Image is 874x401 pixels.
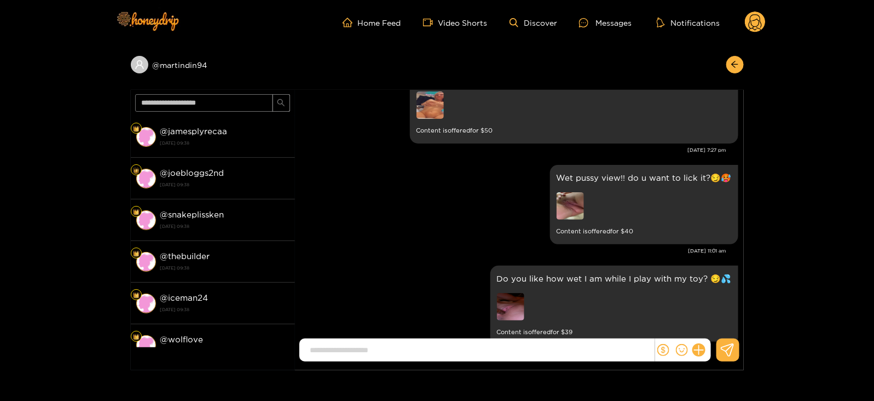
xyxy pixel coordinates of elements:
[131,56,295,73] div: @martindin94
[416,124,732,137] small: Content is offered for $ 50
[133,125,140,132] img: Fan Level
[160,251,210,261] strong: @ thebuilder
[343,18,401,27] a: Home Feed
[160,305,290,314] strong: [DATE] 09:38
[160,263,290,273] strong: [DATE] 09:38
[497,272,732,285] p: Do you like how wet I am while I play with my toy? 😏💦
[655,342,672,358] button: dollar
[579,16,632,29] div: Messages
[160,127,228,136] strong: @ jamesplyrecaa
[423,18,438,27] span: video-camera
[497,293,524,320] img: preview
[160,180,290,190] strong: [DATE] 09:38
[135,60,144,70] span: user
[300,247,727,255] div: [DATE] 11:01 am
[653,17,723,28] button: Notifications
[557,225,732,238] small: Content is offered for $ 40
[550,165,738,244] div: Sep. 17, 11:01 am
[726,56,744,73] button: arrow-left
[160,210,224,219] strong: @ snakeplissken
[136,169,156,188] img: conversation
[160,346,290,356] strong: [DATE] 09:38
[133,292,140,299] img: Fan Level
[490,266,738,345] div: Sep. 17, 6:22 pm
[657,344,669,356] span: dollar
[160,335,204,344] strong: @ wolflove
[136,294,156,313] img: conversation
[731,60,739,70] span: arrow-left
[510,18,557,27] a: Discover
[136,335,156,355] img: conversation
[160,293,209,302] strong: @ iceman24
[160,138,290,148] strong: [DATE] 09:38
[160,168,224,177] strong: @ joebloggs2nd
[343,18,358,27] span: home
[133,209,140,215] img: Fan Level
[136,210,156,230] img: conversation
[136,252,156,272] img: conversation
[557,192,584,220] img: preview
[423,18,488,27] a: Video Shorts
[557,171,732,184] p: Wet pussy view!! do u want to lick it?😏🥵
[136,127,156,147] img: conversation
[497,326,732,339] small: Content is offered for $ 39
[133,250,140,257] img: Fan Level
[160,221,290,231] strong: [DATE] 09:38
[273,94,290,112] button: search
[416,91,444,119] img: preview
[133,167,140,174] img: Fan Level
[410,51,738,144] div: Sep. 16, 7:27 pm
[277,99,285,108] span: search
[676,344,688,356] span: smile
[300,146,727,154] div: [DATE] 7:27 pm
[133,334,140,340] img: Fan Level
